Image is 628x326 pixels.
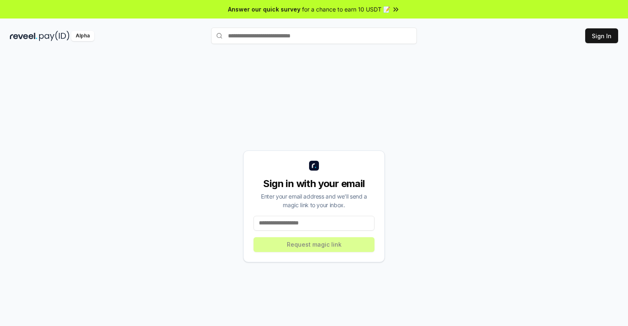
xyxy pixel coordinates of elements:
[302,5,390,14] span: for a chance to earn 10 USDT 📝
[309,161,319,171] img: logo_small
[71,31,94,41] div: Alpha
[39,31,70,41] img: pay_id
[228,5,300,14] span: Answer our quick survey
[254,192,374,209] div: Enter your email address and we’ll send a magic link to your inbox.
[10,31,37,41] img: reveel_dark
[254,177,374,190] div: Sign in with your email
[585,28,618,43] button: Sign In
